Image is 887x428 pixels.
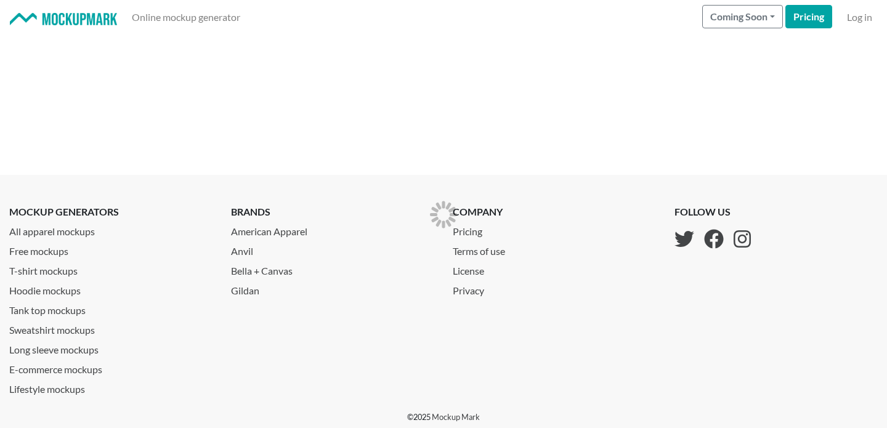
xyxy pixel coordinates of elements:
[231,278,434,298] a: Gildan
[702,5,783,28] button: Coming Soon
[231,239,434,259] a: Anvil
[231,259,434,278] a: Bella + Canvas
[9,318,213,337] a: Sweatshirt mockups
[453,219,515,239] a: Pricing
[231,204,434,219] p: brands
[453,204,515,219] p: company
[127,5,245,30] a: Online mockup generator
[407,411,480,423] p: © 2025
[9,204,213,219] p: mockup generators
[785,5,832,28] a: Pricing
[9,357,213,377] a: E-commerce mockups
[9,239,213,259] a: Free mockups
[9,377,213,397] a: Lifestyle mockups
[9,219,213,239] a: All apparel mockups
[453,278,515,298] a: Privacy
[9,259,213,278] a: T-shirt mockups
[9,278,213,298] a: Hoodie mockups
[432,412,480,422] a: Mockup Mark
[453,259,515,278] a: License
[453,239,515,259] a: Terms of use
[9,298,213,318] a: Tank top mockups
[9,337,213,357] a: Long sleeve mockups
[842,5,877,30] a: Log in
[10,13,117,26] img: Mockup Mark
[231,219,434,239] a: American Apparel
[674,204,751,219] p: follow us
